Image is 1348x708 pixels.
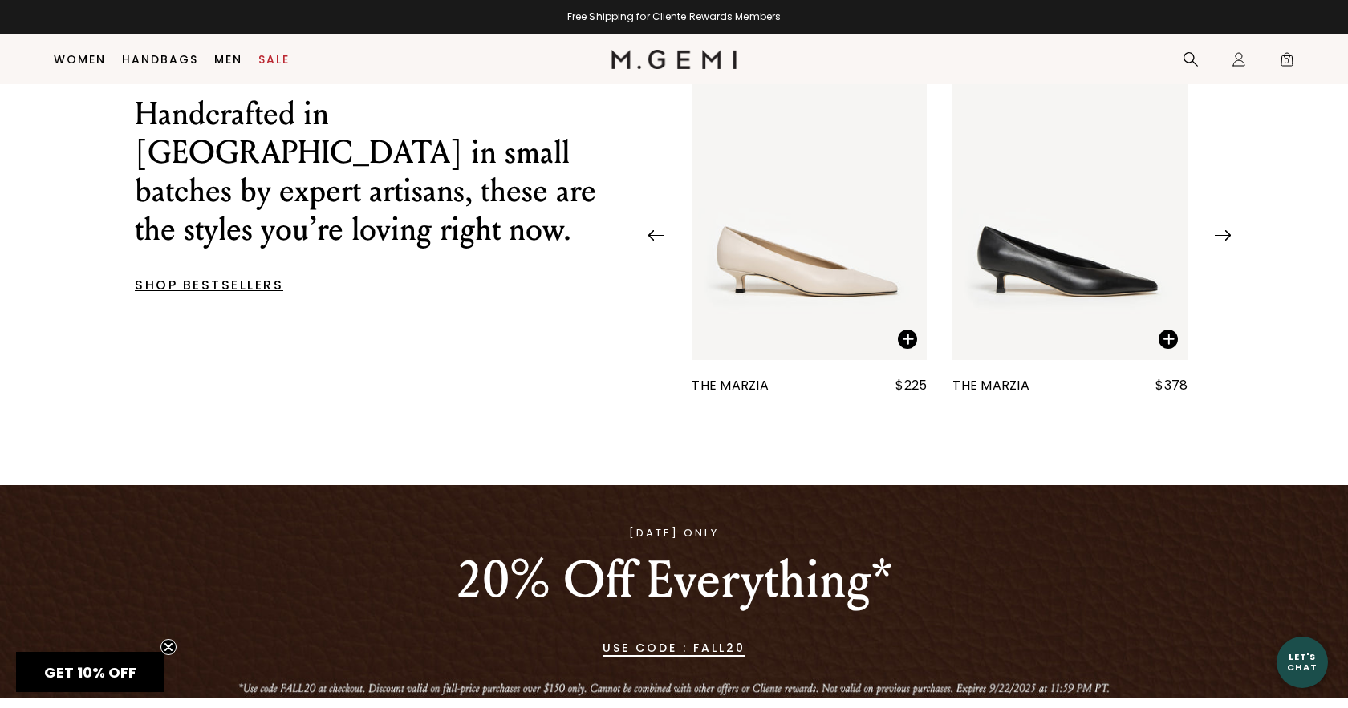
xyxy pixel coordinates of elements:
div: GET 10% OFFClose teaser [16,652,164,692]
a: Men [214,53,242,66]
a: The Marzia The Marzia$378 [952,47,1188,395]
a: The Marzia The Marzia$225 [692,47,927,395]
a: Handbags [122,53,198,66]
p: 20% Off Everything* [455,552,894,609]
img: The Marzia [692,47,927,360]
div: 17 / 25 [640,47,1239,395]
p: SHOP BESTSELLERS [135,281,615,290]
img: The Marzia [952,47,1188,360]
span: GET 10% OFF [44,662,136,682]
img: M.Gemi [611,50,737,69]
a: BESTSELLERS Handcrafted in [GEOGRAPHIC_DATA] in small batches by expert artisans, these are the s... [83,47,615,415]
p: Handcrafted in [GEOGRAPHIC_DATA] in small batches by expert artisans, these are the styles you’re... [135,95,615,249]
div: $378 [1155,376,1188,395]
a: Women [54,53,106,66]
div: The Marzia [692,376,769,395]
div: Let's Chat [1277,652,1328,672]
img: Next Arrow [1215,230,1231,241]
div: $225 [895,376,927,395]
p: [DATE] ONLY [455,525,894,541]
a: Sale [258,53,290,66]
img: Previous Arrow [648,230,664,241]
a: USE CODE : FALL20 [603,629,745,667]
div: The Marzia [952,376,1029,395]
span: 0 [1279,55,1295,71]
button: Close teaser [160,639,177,655]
